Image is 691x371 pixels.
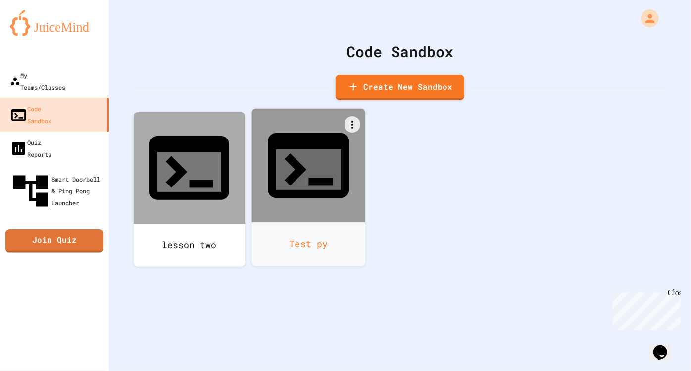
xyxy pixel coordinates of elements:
[609,288,681,330] iframe: chat widget
[10,103,51,127] div: Code Sandbox
[631,7,661,30] div: My Account
[336,75,464,100] a: Create New Sandbox
[5,229,103,253] a: Join Quiz
[10,137,51,160] div: Quiz Reports
[10,170,105,212] div: Smart Doorbell & Ping Pong Launcher
[252,109,366,266] a: Test py
[4,4,68,63] div: Chat with us now!Close
[649,331,681,361] iframe: chat widget
[134,41,666,63] div: Code Sandbox
[252,222,366,266] div: Test py
[134,112,245,267] a: lesson two
[134,224,245,267] div: lesson two
[10,69,65,93] div: My Teams/Classes
[10,10,99,36] img: logo-orange.svg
